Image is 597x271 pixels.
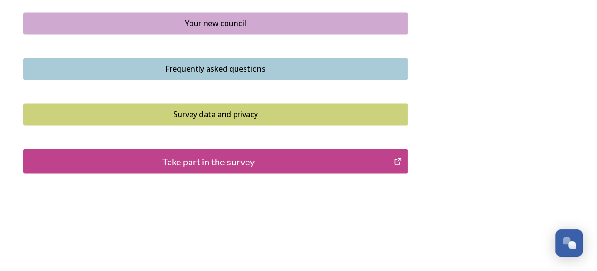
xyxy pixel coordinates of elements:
[23,12,408,34] button: Your new council
[23,58,408,80] button: Frequently asked questions
[555,229,583,257] button: Open Chat
[28,63,403,74] div: Frequently asked questions
[28,108,403,120] div: Survey data and privacy
[23,149,408,173] button: Take part in the survey
[28,18,403,29] div: Your new council
[28,154,389,168] div: Take part in the survey
[23,103,408,125] button: Survey data and privacy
